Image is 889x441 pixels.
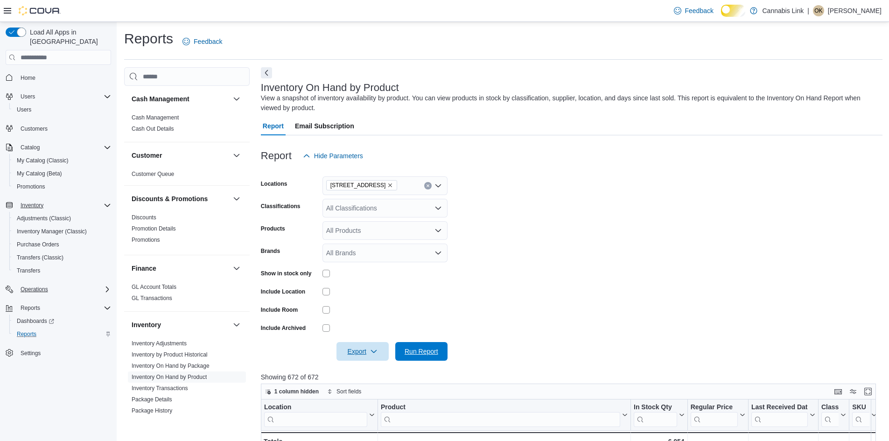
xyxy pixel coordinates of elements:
[132,362,210,370] span: Inventory On Hand by Package
[124,212,250,255] div: Discounts & Promotions
[862,386,874,397] button: Enter fullscreen
[9,225,115,238] button: Inventory Manager (Classic)
[13,104,35,115] a: Users
[381,403,620,427] div: Product
[261,67,272,78] button: Next
[17,241,59,248] span: Purchase Orders
[17,91,111,102] span: Users
[261,180,287,188] label: Locations
[6,67,111,384] nav: Complex example
[17,347,111,359] span: Settings
[17,183,45,190] span: Promotions
[17,348,44,359] a: Settings
[13,315,58,327] a: Dashboards
[132,171,174,177] a: Customer Queue
[634,403,677,412] div: In Stock Qty
[17,142,43,153] button: Catalog
[17,123,111,134] span: Customers
[323,386,365,397] button: Sort fields
[13,155,72,166] a: My Catalog (Classic)
[751,403,808,412] div: Last Received Date
[9,328,115,341] button: Reports
[132,320,229,329] button: Inventory
[21,304,40,312] span: Reports
[17,157,69,164] span: My Catalog (Classic)
[13,168,66,179] a: My Catalog (Beta)
[132,225,176,232] span: Promotion Details
[13,315,111,327] span: Dashboards
[17,284,111,295] span: Operations
[17,200,47,211] button: Inventory
[264,403,367,427] div: Location
[17,106,31,113] span: Users
[132,264,229,273] button: Finance
[9,167,115,180] button: My Catalog (Beta)
[821,403,839,427] div: Classification
[19,6,61,15] img: Cova
[13,329,40,340] a: Reports
[261,203,301,210] label: Classifications
[13,265,111,276] span: Transfers
[261,82,399,93] h3: Inventory On Hand by Product
[813,5,824,16] div: Olivia Kilbourne
[13,252,67,263] a: Transfers (Classic)
[2,346,115,360] button: Settings
[295,117,354,135] span: Email Subscription
[132,385,188,392] a: Inventory Transactions
[231,93,242,105] button: Cash Management
[13,168,111,179] span: My Catalog (Beta)
[13,181,49,192] a: Promotions
[261,386,322,397] button: 1 column hidden
[821,403,846,427] button: Classification
[263,117,284,135] span: Report
[17,71,111,83] span: Home
[17,228,87,235] span: Inventory Manager (Classic)
[13,226,91,237] a: Inventory Manager (Classic)
[132,151,162,160] h3: Customer
[685,6,714,15] span: Feedback
[821,403,839,412] div: Classification
[231,263,242,274] button: Finance
[21,144,40,151] span: Catalog
[751,403,808,427] div: Last Received Date
[132,214,156,221] a: Discounts
[9,264,115,277] button: Transfers
[261,306,298,314] label: Include Room
[17,200,111,211] span: Inventory
[132,407,172,414] span: Package History
[336,388,361,395] span: Sort fields
[828,5,882,16] p: [PERSON_NAME]
[852,403,877,427] button: SKU
[17,254,63,261] span: Transfers (Classic)
[124,112,250,142] div: Cash Management
[381,403,628,427] button: Product
[17,170,62,177] span: My Catalog (Beta)
[381,403,620,412] div: Product
[132,283,176,291] span: GL Account Totals
[434,249,442,257] button: Open list of options
[9,103,115,116] button: Users
[670,1,717,20] a: Feedback
[852,403,869,412] div: SKU
[132,374,207,380] a: Inventory On Hand by Product
[132,340,187,347] span: Inventory Adjustments
[847,386,859,397] button: Display options
[132,126,174,132] a: Cash Out Details
[2,283,115,296] button: Operations
[814,5,822,16] span: OK
[261,225,285,232] label: Products
[13,239,63,250] a: Purchase Orders
[13,213,111,224] span: Adjustments (Classic)
[132,351,208,358] a: Inventory by Product Historical
[434,182,442,189] button: Open list of options
[690,403,745,427] button: Regular Price
[261,324,306,332] label: Include Archived
[132,284,176,290] a: GL Account Totals
[21,125,48,133] span: Customers
[132,407,172,414] a: Package History
[21,350,41,357] span: Settings
[17,330,36,338] span: Reports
